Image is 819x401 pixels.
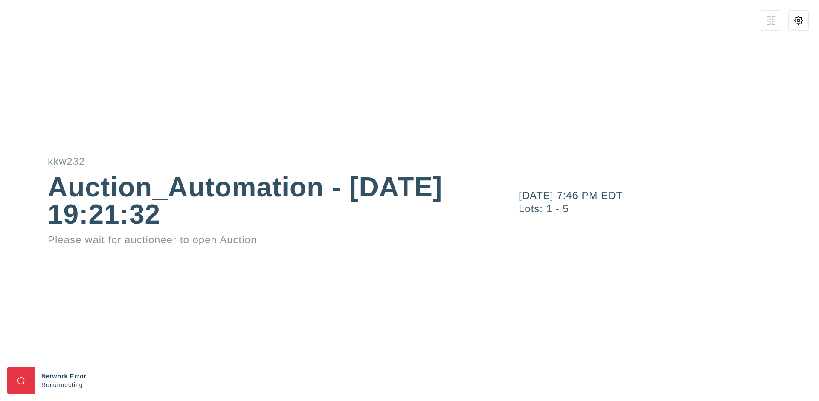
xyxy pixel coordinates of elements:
div: kkw232 [48,156,444,167]
div: Reconnecting [41,381,89,389]
div: Lots: 1 - 5 [519,204,819,214]
div: Please wait for auctioneer to open Auction [48,235,444,245]
div: Auction_Automation - [DATE] 19:21:32 [48,173,444,228]
div: [DATE] 7:46 PM EDT [519,190,819,201]
div: Network Error [41,372,89,381]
